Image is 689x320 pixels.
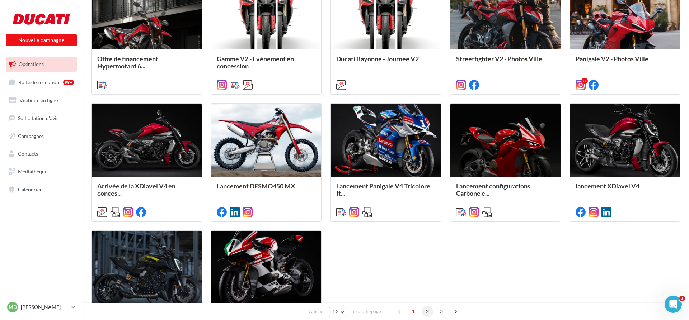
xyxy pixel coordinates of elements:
[332,309,338,315] span: 12
[456,55,542,63] span: Streetfighter V2 - Photos Ville
[18,186,42,192] span: Calendrier
[576,55,648,63] span: Panigale V2 - Photos Ville
[422,306,433,317] span: 2
[18,168,47,175] span: Médiathèque
[4,111,78,126] a: Sollicitation d'avis
[6,34,77,46] button: Nouvelle campagne
[4,146,78,161] a: Contacts
[456,182,530,197] span: Lancement configurations Carbone e...
[18,79,59,85] span: Boîte de réception
[4,75,78,90] a: Boîte de réception99+
[19,61,44,67] span: Opérations
[679,296,685,301] span: 1
[6,300,77,314] a: MD [PERSON_NAME]
[408,306,419,317] span: 1
[97,182,175,197] span: Arrivée de la XDiavel V4 en conces...
[18,115,58,121] span: Sollicitation d'avis
[63,80,74,85] div: 99+
[4,164,78,179] a: Médiathèque
[19,97,58,103] span: Visibilité en ligne
[4,93,78,108] a: Visibilité en ligne
[217,182,295,190] span: Lancement DESMO450 MX
[329,307,347,317] button: 12
[576,182,639,190] span: lancement XDiavel V4
[436,306,447,317] span: 3
[336,55,419,63] span: Ducati Bayonne - Journée V2
[351,308,381,315] span: résultats/page
[18,133,44,139] span: Campagnes
[336,182,430,197] span: Lancement Panigale V4 Tricolore It...
[217,55,294,70] span: Gamme V2 - Evènement en concession
[9,304,17,311] span: MD
[4,57,78,72] a: Opérations
[309,308,325,315] span: Afficher
[18,151,38,157] span: Contacts
[4,182,78,197] a: Calendrier
[4,129,78,144] a: Campagnes
[581,78,588,84] div: 3
[97,55,158,70] span: Offre de financement Hypermotard 6...
[21,304,69,311] p: [PERSON_NAME]
[665,296,682,313] iframe: Intercom live chat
